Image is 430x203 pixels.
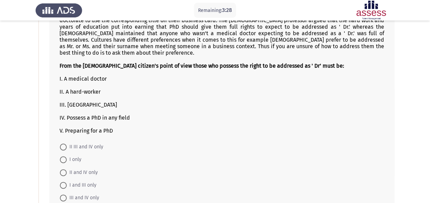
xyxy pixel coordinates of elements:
div: III. [GEOGRAPHIC_DATA] [60,101,384,108]
span: II III and IV only [67,143,103,151]
span: III and IV only [67,194,99,202]
span: I and III only [67,181,96,189]
div: I. A medical doctor [60,76,384,82]
div: IV. Possess a PhD in any field [60,114,384,121]
img: Assessment logo of ASSESS English Language Assessment (3 Module) (Ba - IB) [348,1,394,20]
span: II and IV only [67,168,98,177]
p: Remaining: [198,6,232,15]
span: 3:28 [222,7,232,13]
div: II. A hard-worker [60,89,384,95]
span: I only [67,155,81,164]
img: Assess Talent Management logo [36,1,82,20]
div: A [DEMOGRAPHIC_DATA] and a [DEMOGRAPHIC_DATA] citizen got into a debate about whether it is appro... [60,11,384,134]
b: From the [DEMOGRAPHIC_DATA] citizen's point of view those who possess the right to be addressed a... [60,63,344,69]
div: V. Preparing for a PhD [60,127,384,134]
